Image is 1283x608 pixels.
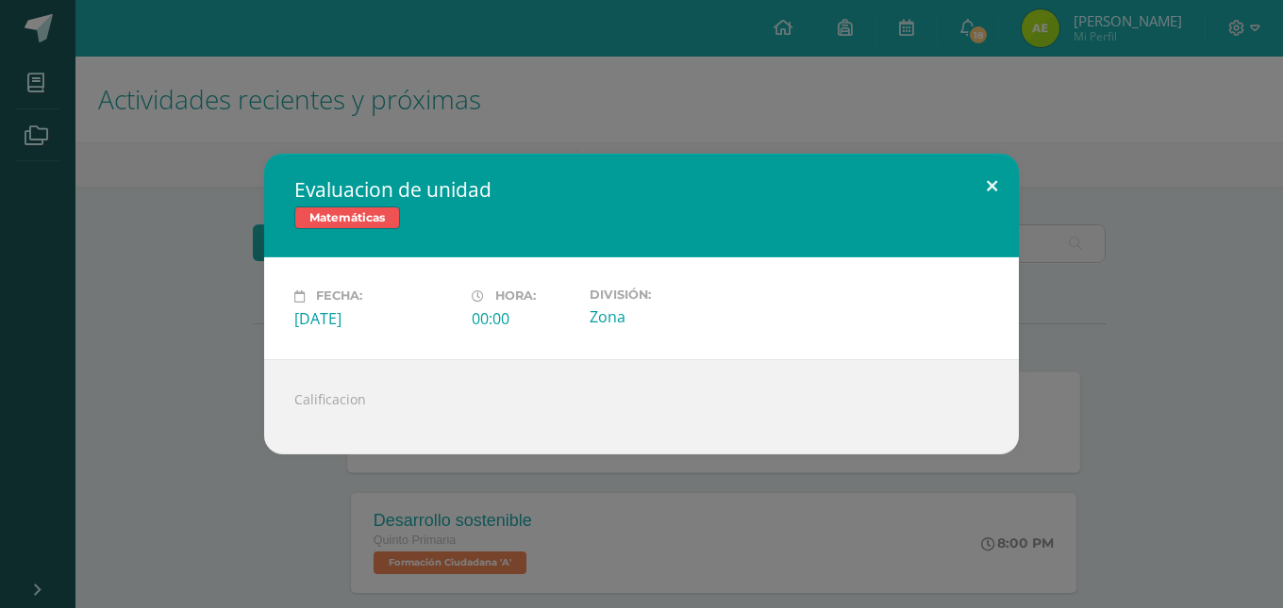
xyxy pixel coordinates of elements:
span: Hora: [495,289,536,304]
button: Close (Esc) [965,154,1019,218]
label: División: [590,288,752,302]
h2: Evaluacion de unidad [294,176,989,203]
div: [DATE] [294,308,457,329]
div: 00:00 [472,308,575,329]
div: Calificacion [264,359,1019,454]
span: Matemáticas [294,206,400,229]
span: Fecha: [316,289,362,304]
div: Zona [590,306,752,327]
